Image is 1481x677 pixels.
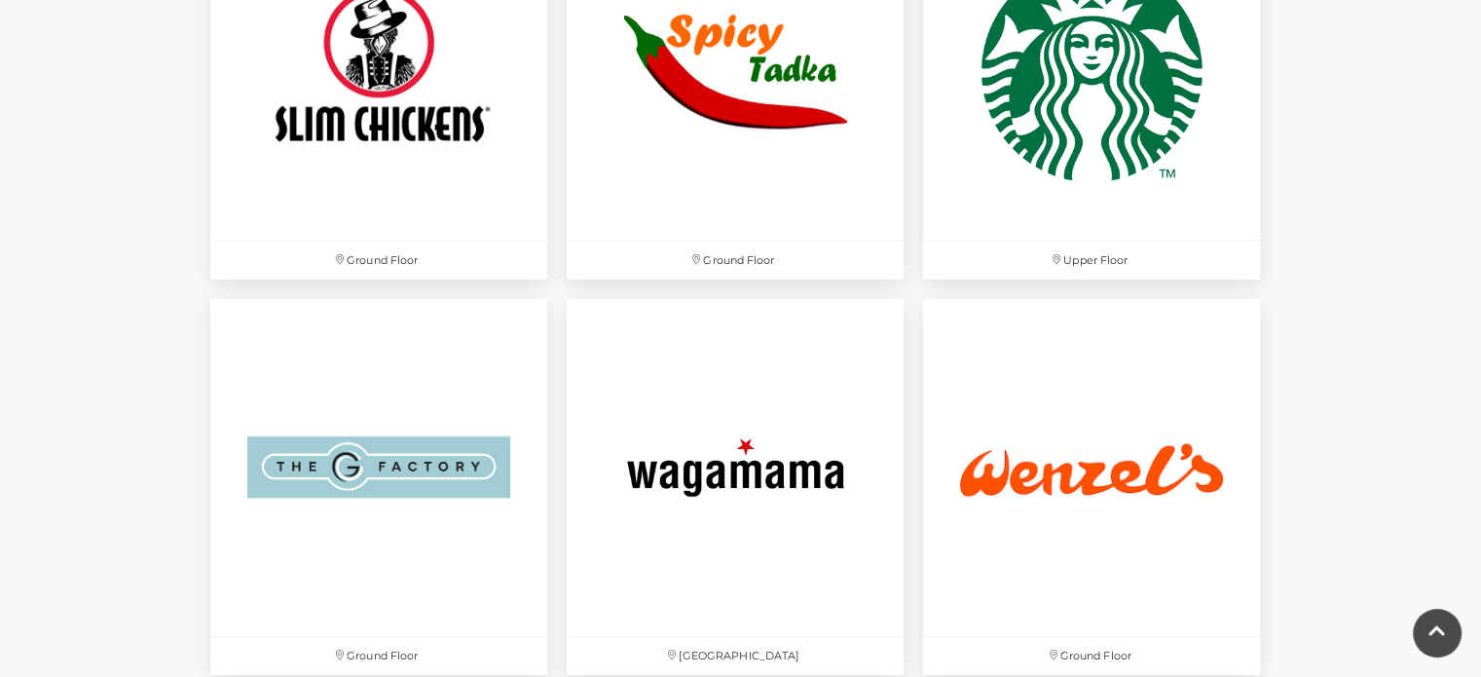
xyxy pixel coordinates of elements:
p: Ground Floor [210,637,547,675]
p: Ground Floor [923,637,1260,675]
p: Ground Floor [567,242,904,280]
p: Ground Floor [210,242,547,280]
p: Upper Floor [923,242,1260,280]
p: [GEOGRAPHIC_DATA] [567,637,904,675]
